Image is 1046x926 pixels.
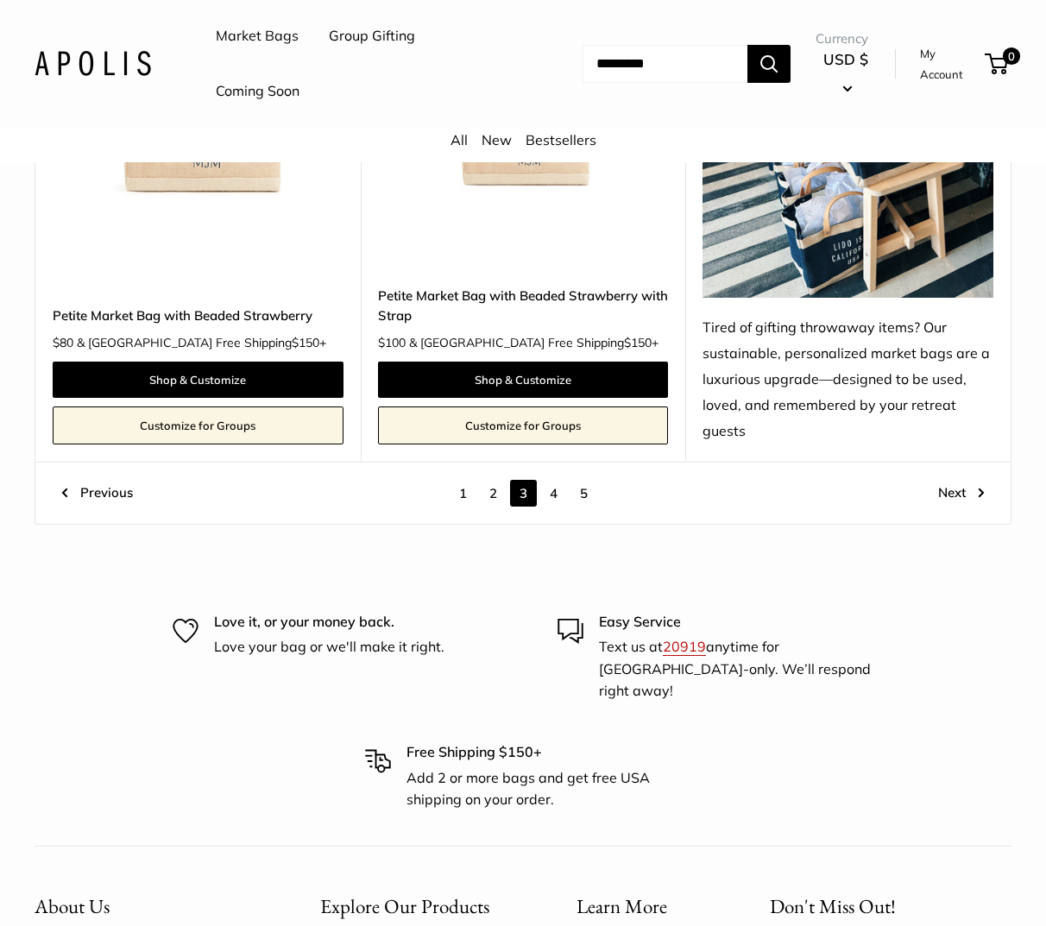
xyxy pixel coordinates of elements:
[747,45,791,83] button: Search
[482,131,512,148] a: New
[378,335,406,350] span: $100
[14,860,185,912] iframe: Sign Up via Text for Offers
[526,131,596,148] a: Bestsellers
[378,362,669,398] a: Shop & Customize
[816,46,875,101] button: USD $
[77,337,326,349] span: & [GEOGRAPHIC_DATA] Free Shipping +
[320,893,489,919] span: Explore Our Products
[577,893,667,919] span: Learn More
[320,890,516,923] button: Explore Our Products
[510,480,537,507] span: 3
[540,480,567,507] a: 4
[35,51,151,76] img: Apolis
[583,45,747,83] input: Search...
[599,611,873,633] p: Easy Service
[214,636,444,658] p: Love your bag or we'll make it right.
[577,890,709,923] button: Learn More
[816,27,875,51] span: Currency
[216,23,299,49] a: Market Bags
[53,406,343,444] a: Customize for Groups
[214,611,444,633] p: Love it, or your money back.
[61,480,133,507] a: Previous
[378,286,669,326] a: Petite Market Bag with Beaded Strawberry with Strap
[53,306,343,325] a: Petite Market Bag with Beaded Strawberry
[451,131,468,148] a: All
[409,337,658,349] span: & [GEOGRAPHIC_DATA] Free Shipping +
[663,638,706,655] a: 20919
[480,480,507,507] a: 2
[823,50,868,68] span: USD $
[216,79,299,104] a: Coming Soon
[1003,47,1020,65] span: 0
[406,741,681,764] p: Free Shipping $150+
[986,54,1008,74] a: 0
[599,636,873,702] p: Text us at anytime for [GEOGRAPHIC_DATA]-only. We’ll respond right away!
[624,335,652,350] span: $150
[703,315,993,444] div: Tired of gifting throwaway items? Our sustainable, personalized market bags are a luxurious upgra...
[770,890,1011,923] p: Don't Miss Out!
[378,406,669,444] a: Customize for Groups
[329,23,415,49] a: Group Gifting
[53,362,343,398] a: Shop & Customize
[938,480,985,507] a: Next
[53,335,73,350] span: $80
[920,43,979,85] a: My Account
[292,335,319,350] span: $150
[450,480,476,507] a: 1
[570,480,597,507] a: 5
[35,893,110,919] span: About Us
[406,767,681,811] p: Add 2 or more bags and get free USA shipping on your order.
